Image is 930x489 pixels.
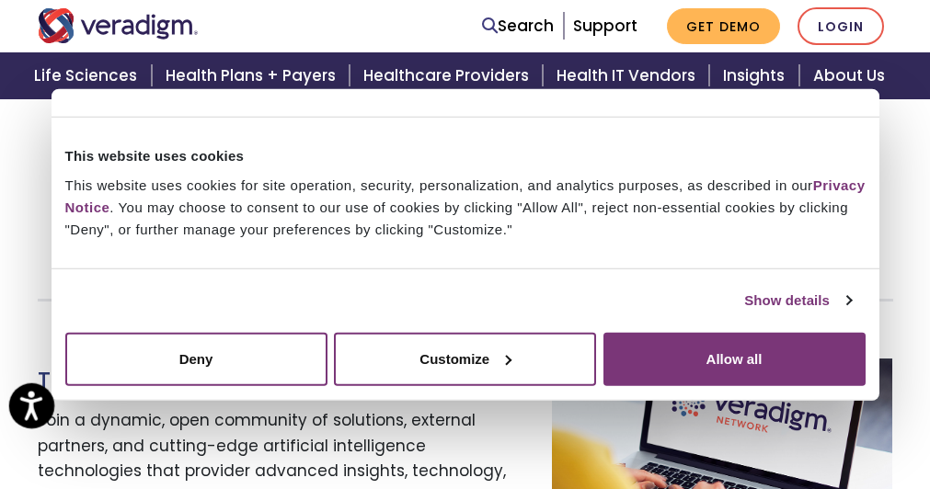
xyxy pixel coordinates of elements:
a: Privacy Notice [65,176,866,214]
a: Get Demo [667,8,780,44]
h3: The Veradigm Network [38,368,525,394]
a: Show details [744,290,851,312]
button: Customize [334,332,596,385]
a: Insights [712,52,801,99]
a: Support [573,15,637,37]
a: Healthcare Providers [352,52,545,99]
button: Deny [65,332,327,385]
button: Allow all [603,332,866,385]
a: Login [798,7,884,45]
a: Search [482,14,554,39]
a: Life Sciences [23,52,154,99]
div: This website uses cookies for site operation, security, personalization, and analytics purposes, ... [65,174,866,240]
a: Health IT Vendors [545,52,712,99]
iframe: Drift Chat Widget [577,357,908,467]
a: About Us [802,52,907,99]
a: Health Plans + Payers [155,52,352,99]
div: This website uses cookies [65,145,866,167]
img: Veradigm logo [38,8,199,43]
